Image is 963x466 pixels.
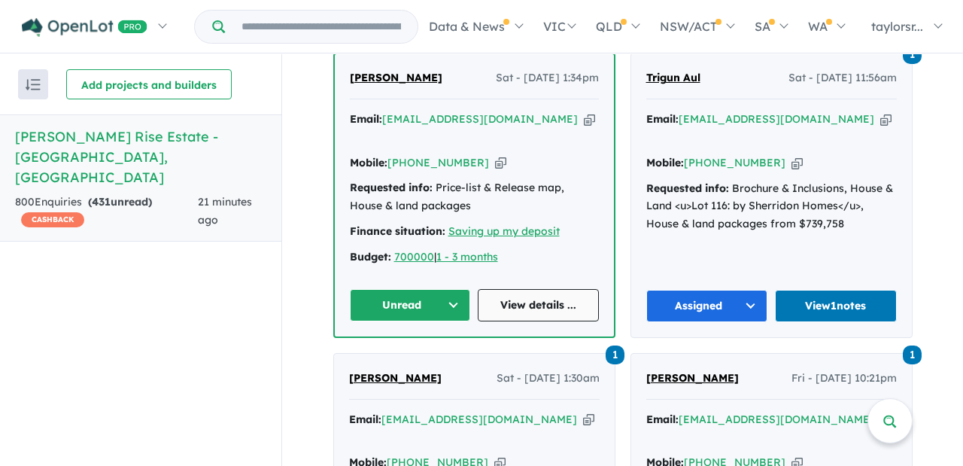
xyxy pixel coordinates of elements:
span: CASHBACK [21,212,84,227]
strong: Mobile: [350,156,387,169]
button: Copy [880,111,892,127]
strong: Requested info: [350,181,433,194]
button: Copy [495,155,506,171]
strong: Mobile: [646,156,684,169]
a: Trigun Aul [646,69,700,87]
strong: Email: [646,112,679,126]
strong: Email: [350,112,382,126]
a: [PERSON_NAME] [350,69,442,87]
span: Sat - [DATE] 1:30am [497,370,600,388]
strong: Email: [349,413,381,426]
strong: ( unread) [88,195,152,209]
div: Price-list & Release map, House & land packages [350,179,599,215]
button: Copy [584,111,595,127]
button: Add projects and builders [66,69,232,99]
strong: Email: [646,413,679,426]
input: Try estate name, suburb, builder or developer [228,11,415,43]
a: View details ... [478,289,599,321]
a: 1 - 3 months [436,250,498,263]
span: 1 [606,346,624,364]
img: Openlot PRO Logo White [22,18,147,37]
span: [PERSON_NAME] [646,371,739,385]
button: Copy [791,155,803,171]
strong: Requested info: [646,181,729,195]
a: 1 [903,44,922,64]
a: [PHONE_NUMBER] [684,156,785,169]
a: [EMAIL_ADDRESS][DOMAIN_NAME] [679,413,874,426]
strong: Finance situation: [350,224,445,238]
span: 431 [92,195,111,209]
button: Assigned [646,290,768,322]
a: [EMAIL_ADDRESS][DOMAIN_NAME] [679,112,874,126]
a: Saving up my deposit [448,224,560,238]
a: [PERSON_NAME] [349,370,442,388]
span: [PERSON_NAME] [350,71,442,84]
a: [PERSON_NAME] [646,370,739,388]
span: Fri - [DATE] 10:21pm [791,370,897,388]
div: | [350,248,599,267]
span: 1 [903,45,922,64]
a: 1 [606,344,624,364]
a: [PHONE_NUMBER] [387,156,489,169]
span: Trigun Aul [646,71,700,84]
a: [EMAIL_ADDRESS][DOMAIN_NAME] [381,413,577,426]
a: 1 [903,344,922,364]
span: 21 minutes ago [198,195,252,227]
span: Sat - [DATE] 11:56am [788,69,897,87]
span: 1 [903,346,922,364]
div: 800 Enquir ies [15,193,198,230]
a: [EMAIL_ADDRESS][DOMAIN_NAME] [382,112,578,126]
span: taylorsr... [871,19,923,34]
h5: [PERSON_NAME] Rise Estate - [GEOGRAPHIC_DATA] , [GEOGRAPHIC_DATA] [15,126,266,187]
span: [PERSON_NAME] [349,371,442,385]
a: View1notes [775,290,897,322]
button: Unread [350,289,471,321]
span: Sat - [DATE] 1:34pm [496,69,599,87]
div: Brochure & Inclusions, House & Land <u>Lot 116: by Sherridon Homes</u>, House & land packages fro... [646,180,897,233]
strong: Budget: [350,250,391,263]
button: Copy [583,412,594,428]
a: 700000 [394,250,434,263]
img: sort.svg [26,79,41,90]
